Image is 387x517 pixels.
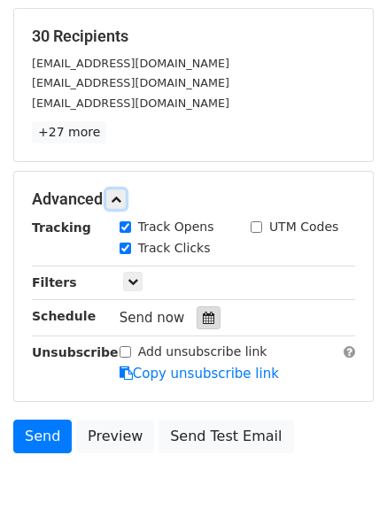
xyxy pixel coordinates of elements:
[298,432,387,517] iframe: Chat Widget
[32,275,77,289] strong: Filters
[269,218,338,236] label: UTM Codes
[32,309,96,323] strong: Schedule
[120,366,279,382] a: Copy unsubscribe link
[13,420,72,453] a: Send
[32,189,355,209] h5: Advanced
[32,27,355,46] h5: 30 Recipients
[138,343,267,361] label: Add unsubscribe link
[120,310,185,326] span: Send now
[138,218,214,236] label: Track Opens
[32,345,119,359] strong: Unsubscribe
[76,420,154,453] a: Preview
[32,96,229,110] small: [EMAIL_ADDRESS][DOMAIN_NAME]
[32,57,229,70] small: [EMAIL_ADDRESS][DOMAIN_NAME]
[32,121,106,143] a: +27 more
[32,220,91,235] strong: Tracking
[32,76,229,89] small: [EMAIL_ADDRESS][DOMAIN_NAME]
[138,239,211,258] label: Track Clicks
[159,420,293,453] a: Send Test Email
